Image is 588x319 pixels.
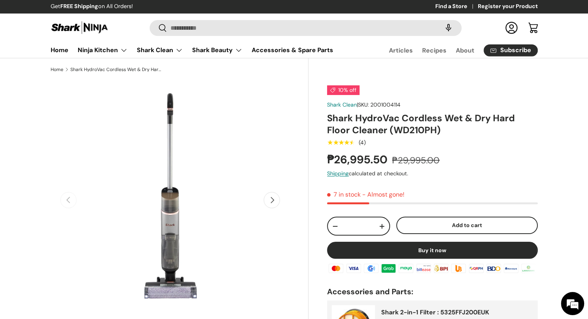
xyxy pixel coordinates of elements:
[60,3,98,10] strong: FREE Shipping
[51,2,133,11] p: Get on All Orders!
[51,67,63,72] a: Home
[327,101,357,108] a: Shark Clean
[4,211,147,238] textarea: Type your message and hit 'Enter'
[70,67,163,72] a: Shark HydroVac Cordless Wet & Dry Hard Floor Cleaner (WD210PH)
[435,2,478,11] a: Find a Store
[520,263,537,274] img: landbank
[127,4,145,22] div: Minimize live chat window
[359,140,366,146] div: (4)
[392,154,440,166] s: ₱29,995.00
[345,263,362,274] img: visa
[415,263,432,274] img: billease
[433,263,450,274] img: bpi
[132,42,187,58] summary: Shark Clean
[187,42,247,58] summary: Shark Beauty
[485,263,502,274] img: bdo
[358,101,369,108] span: SKU:
[397,263,414,274] img: maya
[327,242,537,259] button: Buy it now
[327,190,361,199] span: 7 in stock
[327,152,389,167] strong: ₱26,995.50
[467,263,484,274] img: qrph
[51,42,333,58] nav: Primary
[327,112,537,136] h1: Shark HydroVac Cordless Wet & Dry Hard Floor Cleaner (WD210PH)
[456,43,474,58] a: About
[478,2,538,11] a: Register your Product
[51,42,68,58] a: Home
[327,170,349,177] a: Shipping
[327,263,344,274] img: master
[40,43,130,53] div: Chat with us now
[327,139,355,146] div: 4.5 out of 5.0 stars
[370,101,401,108] span: 2001004114
[357,101,401,108] span: |
[327,170,537,178] div: calculated at checkout.
[51,20,109,35] img: Shark Ninja Philippines
[484,44,538,56] a: Subscribe
[327,85,360,95] span: 10% off
[450,263,467,274] img: ubp
[51,66,309,73] nav: Breadcrumbs
[45,97,107,175] span: We're online!
[362,190,404,199] p: - Almost gone!
[370,42,538,58] nav: Secondary
[73,42,132,58] summary: Ninja Kitchen
[436,19,461,36] speech-search-button: Search by voice
[252,42,333,58] a: Accessories & Spare Parts
[422,43,447,58] a: Recipes
[389,43,413,58] a: Articles
[327,287,537,297] h2: Accessories and Parts:
[327,139,355,146] span: ★★★★★
[500,47,531,53] span: Subscribe
[503,263,520,274] img: metrobank
[381,308,489,316] a: Shark 2-in-1 Filter : 5325FFJ200EUK
[380,263,397,274] img: grabpay
[396,217,538,234] button: Add to cart
[363,263,380,274] img: gcash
